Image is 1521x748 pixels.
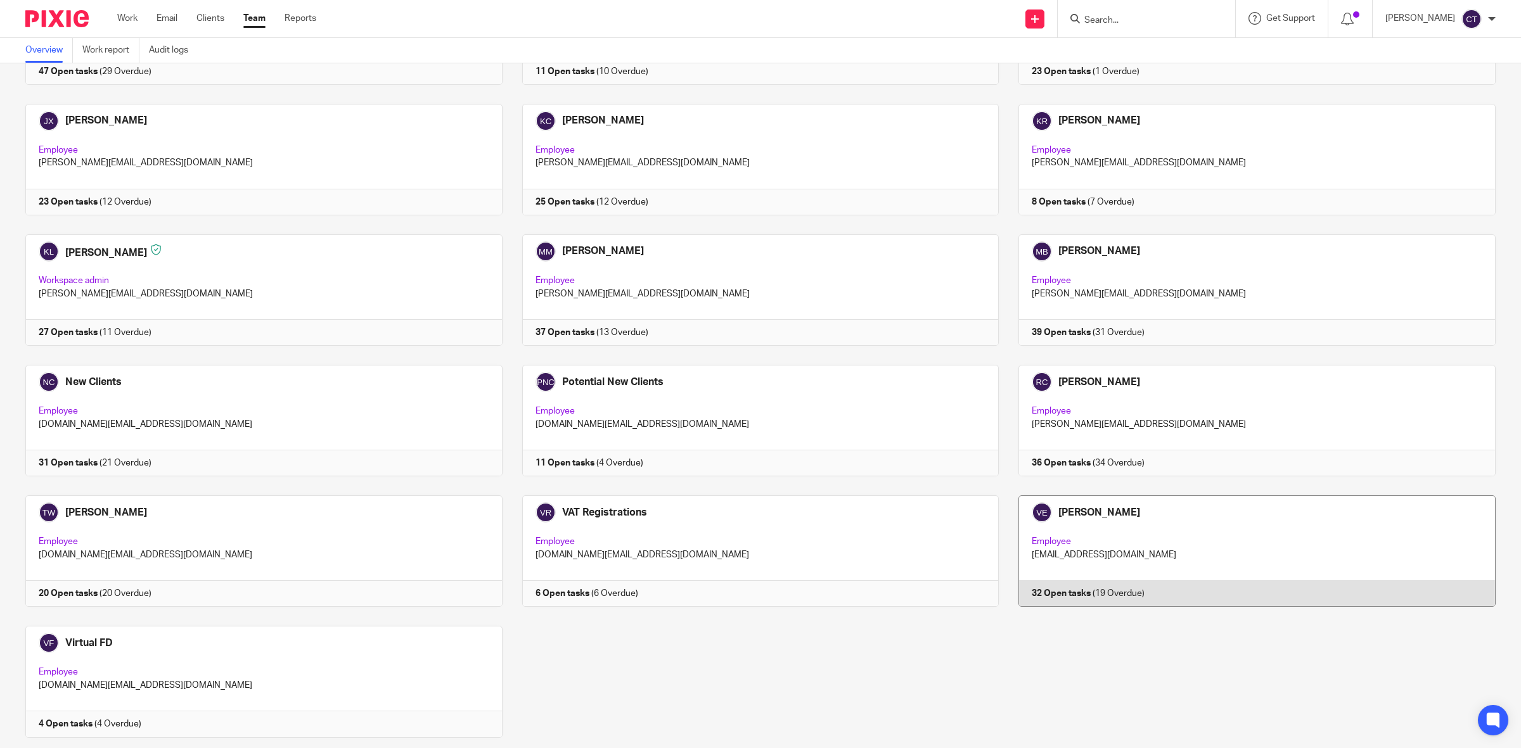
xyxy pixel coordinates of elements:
a: Audit logs [149,38,198,63]
input: Search [1083,15,1197,27]
a: Clients [196,12,224,25]
p: [PERSON_NAME] [1385,12,1455,25]
img: Pixie [25,10,89,27]
a: Reports [285,12,316,25]
a: Overview [25,38,73,63]
span: Get Support [1266,14,1315,23]
img: svg%3E [1461,9,1482,29]
a: Team [243,12,266,25]
a: Email [157,12,177,25]
a: Work [117,12,138,25]
a: Work report [82,38,139,63]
